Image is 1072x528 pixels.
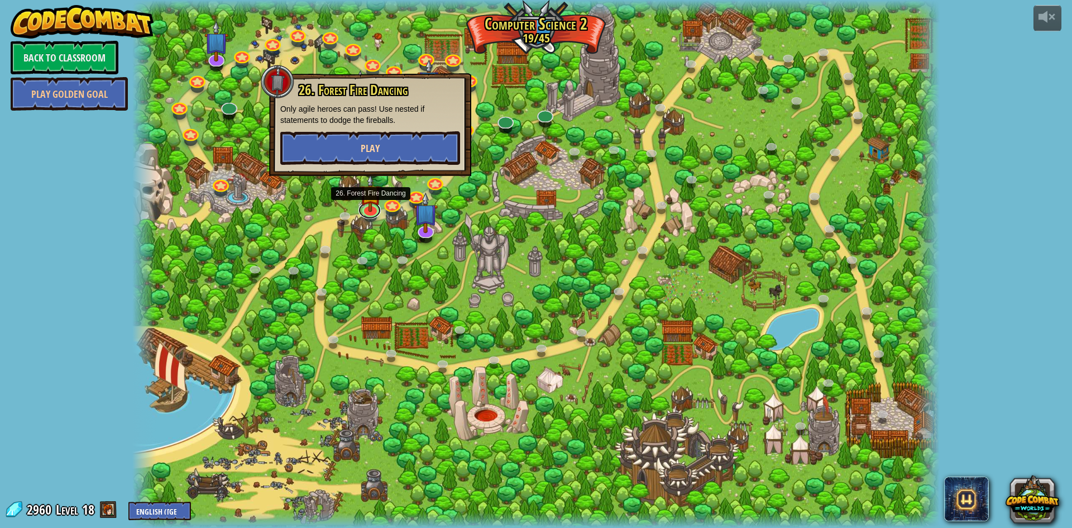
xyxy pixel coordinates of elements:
[349,70,372,111] img: level-banner-unstarted-subscriber.png
[361,141,380,155] span: Play
[418,60,441,101] img: level-banner-unstarted-subscriber.png
[56,501,78,519] span: Level
[11,5,154,39] img: CodeCombat - Learn how to code by playing a game
[280,103,460,126] p: Only agile heroes can pass! Use nested if statements to dodge the fireballs.
[204,21,228,62] img: level-banner-unstarted-subscriber.png
[1033,5,1061,31] button: Adjust volume
[360,174,381,212] img: level-banner-started.png
[82,501,94,519] span: 18
[280,131,460,165] button: Play
[414,193,438,234] img: level-banner-unstarted-subscriber.png
[11,41,118,74] a: Back to Classroom
[11,77,128,111] a: Play Golden Goal
[27,501,55,519] span: 2960
[299,80,408,99] span: 26. Forest Fire Dancing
